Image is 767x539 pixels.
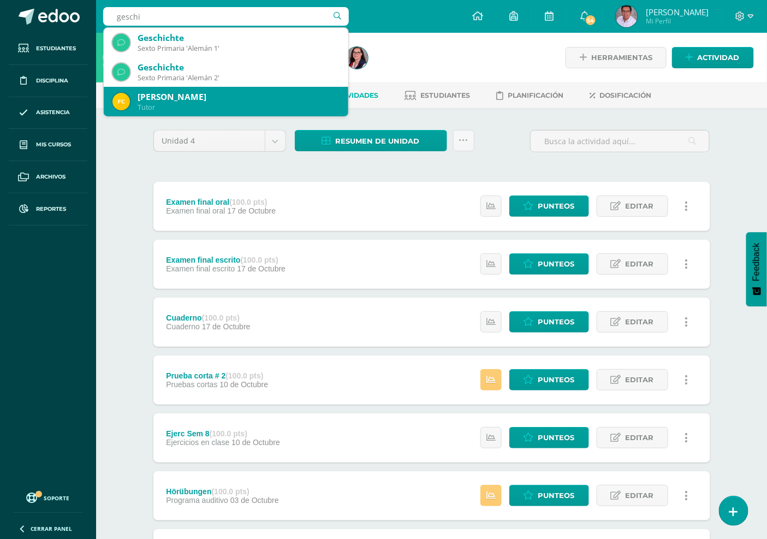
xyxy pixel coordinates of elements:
div: [PERSON_NAME] [138,91,340,103]
a: Punteos [509,311,589,333]
span: 17 de Octubre [202,322,251,331]
span: Estudiantes [421,91,471,99]
div: Examen final oral [166,198,276,206]
a: Estudiantes [405,87,471,104]
div: Sexto Primaria 'Alemán 1' [138,44,340,53]
button: Feedback - Mostrar encuesta [746,232,767,306]
img: dddf5b7f5bc31441e9b0f571177ef79b.png [112,93,130,110]
span: 17 de Octubre [227,206,276,215]
strong: (100.0 pts) [225,371,263,380]
strong: (100.0 pts) [241,256,278,264]
a: Punteos [509,369,589,390]
span: Mi Perfil [646,16,709,26]
a: Soporte [13,490,83,505]
div: Hörübungen [166,487,278,496]
span: Disciplina [36,76,68,85]
a: Mis cursos [9,129,87,161]
span: Programa auditivo [166,496,228,505]
strong: (100.0 pts) [212,487,249,496]
span: Mis cursos [36,140,71,149]
a: Herramientas [566,47,667,68]
span: Planificación [508,91,564,99]
span: 54 [585,14,597,26]
div: Ejerc Sem 8 [166,429,280,438]
span: Editar [626,370,654,390]
span: Unidad 4 [162,131,257,151]
span: Editar [626,254,654,274]
strong: (100.0 pts) [202,313,240,322]
span: Estudiantes [36,44,76,53]
span: Examen final escrito [166,264,235,273]
span: Asistencia [36,108,70,117]
span: Editar [626,485,654,506]
span: Punteos [538,485,575,506]
div: Prueba corta # 2 [166,371,268,380]
a: Actividad [672,47,754,68]
span: Punteos [538,254,575,274]
span: 10 de Octubre [219,380,268,389]
span: Punteos [538,312,575,332]
img: 9521831b7eb62fd0ab6b39a80c4a7782.png [616,5,638,27]
span: Editar [626,428,654,448]
a: Dosificación [590,87,652,104]
span: Feedback [752,243,762,281]
span: Actividad [698,48,740,68]
a: Punteos [509,196,589,217]
div: Geschichte [138,32,340,44]
div: Cuaderno [166,313,250,322]
span: 03 de Octubre [230,496,279,505]
span: Actividades [331,91,379,99]
input: Busca la actividad aquí... [531,131,709,152]
span: [PERSON_NAME] [646,7,709,17]
a: Punteos [509,427,589,448]
span: Cerrar panel [31,525,72,532]
span: Resumen de unidad [336,131,420,151]
a: Planificación [497,87,564,104]
div: Examen final escrito [166,256,286,264]
span: Editar [626,312,654,332]
span: Reportes [36,205,66,214]
span: Punteos [538,370,575,390]
a: Resumen de unidad [295,130,447,151]
a: Asistencia [9,97,87,129]
span: Pruebas cortas [166,380,217,389]
a: Disciplina [9,65,87,97]
span: Herramientas [591,48,652,68]
a: Reportes [9,193,87,226]
div: Geschichte [138,62,340,73]
span: Ejercicios en clase [166,438,229,447]
span: Punteos [538,196,575,216]
div: Tutor [138,103,340,112]
a: Archivos [9,161,87,193]
a: Punteos [509,253,589,275]
span: Dosificación [600,91,652,99]
span: Soporte [44,494,70,502]
img: 243c1e32f5017151968dd361509f48cd.png [346,47,368,69]
span: 10 de Octubre [231,438,280,447]
strong: (100.0 pts) [229,198,267,206]
strong: (100.0 pts) [210,429,247,438]
a: Unidad 4 [154,131,286,151]
input: Busca un usuario... [103,7,349,26]
a: Estudiantes [9,33,87,65]
span: Editar [626,196,654,216]
span: Cuaderno [166,322,200,331]
span: Punteos [538,428,575,448]
a: Punteos [509,485,589,506]
div: Sexto Primaria 'Alemán 2' [138,73,340,82]
span: 17 de Octubre [237,264,286,273]
span: Archivos [36,173,66,181]
span: Examen final oral [166,206,225,215]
